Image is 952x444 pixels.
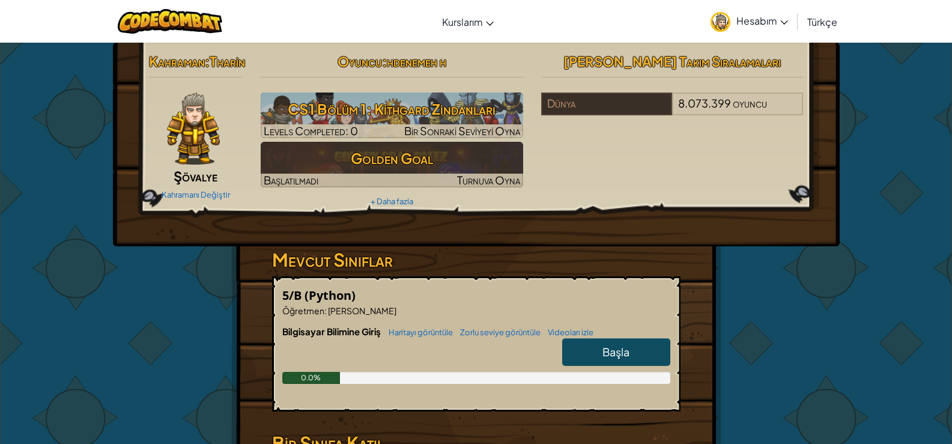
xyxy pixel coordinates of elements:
h3: CS1 Bölüm 1: Kithgard Zindanları [261,96,523,123]
img: Golden Goal [261,142,523,187]
h3: Mevcut Sınıflar [272,246,681,273]
span: : [324,305,327,316]
span: (Python) [305,287,356,303]
span: Şövalye [174,168,217,184]
a: Haritayı görüntüle [383,327,453,337]
span: 8.073.399 [678,96,731,110]
span: Bir Sonraki Seviyeyi Oyna [404,124,520,138]
span: [PERSON_NAME] Takım Sıralamaları [563,53,781,70]
span: Hesabım [736,14,788,27]
div: 0.0% [282,372,341,384]
span: [PERSON_NAME] [327,305,396,316]
h3: Golden Goal [261,145,523,172]
span: oyuncu [733,96,767,110]
span: Başlatılmadı [264,173,318,187]
img: CodeCombat logo [118,9,223,34]
img: CS1 Bölüm 1: Kithgard Zindanları [261,93,523,138]
a: Türkçe [801,5,843,38]
a: Golden GoalBaşlatılmadıTurnuva Oyna [261,142,523,187]
span: Oyuncu [338,53,382,70]
span: Turnuva Oyna [457,173,520,187]
img: knight-pose.png [167,93,220,165]
span: Levels Completed: 0 [264,124,358,138]
span: Kurslarım [442,16,483,28]
a: + Daha fazla [371,196,413,206]
span: : [205,53,210,70]
span: Türkçe [807,16,837,28]
a: Dünya8.073.399oyuncu [541,104,804,118]
a: Hesabım [705,2,794,40]
img: avatar [711,12,730,32]
a: Zorlu seviye görüntüle [454,327,541,337]
span: Bilgisayar Bilimine Giriş [282,326,383,337]
span: Başla [602,345,629,359]
a: Kahramanı Değiştir [162,190,230,199]
a: Kurslarım [436,5,500,38]
span: : [382,53,387,70]
a: Bir Sonraki Seviyeyi Oyna [261,93,523,138]
span: hdenemeh h [387,53,446,70]
span: Öğretmen [282,305,324,316]
div: Dünya [541,93,672,115]
span: 5/B [282,287,305,303]
a: Videoları izle [542,327,593,337]
span: Tharin [210,53,245,70]
span: Kahraman [149,53,205,70]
